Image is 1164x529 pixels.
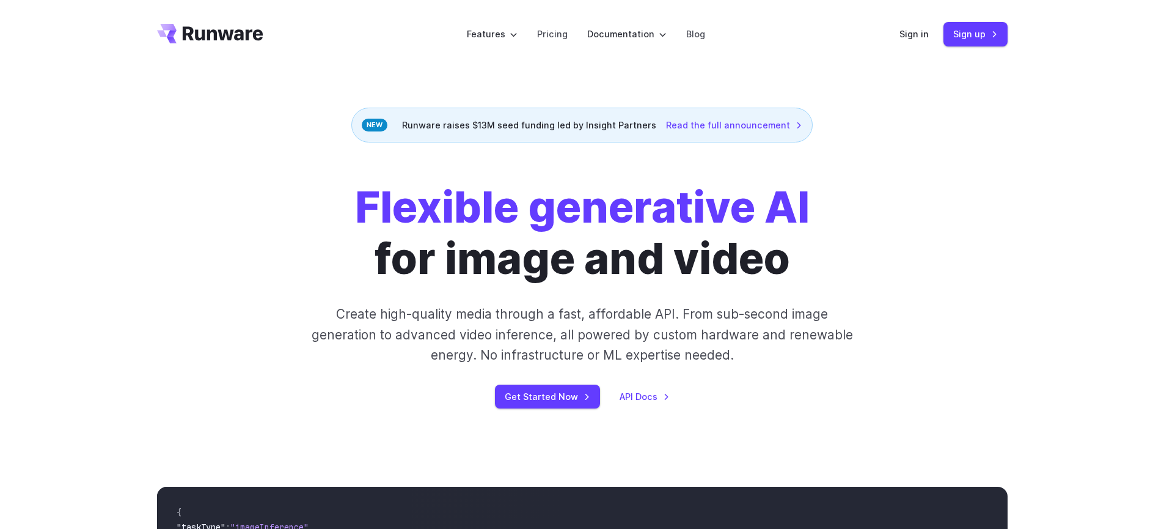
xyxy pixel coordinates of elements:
[351,108,813,142] div: Runware raises $13M seed funding led by Insight Partners
[495,385,600,409] a: Get Started Now
[467,27,518,41] label: Features
[157,24,263,43] a: Go to /
[355,182,810,284] h1: for image and video
[355,181,810,233] strong: Flexible generative AI
[943,22,1008,46] a: Sign up
[177,507,181,518] span: {
[587,27,667,41] label: Documentation
[899,27,929,41] a: Sign in
[310,304,854,365] p: Create high-quality media through a fast, affordable API. From sub-second image generation to adv...
[537,27,568,41] a: Pricing
[686,27,705,41] a: Blog
[666,118,802,132] a: Read the full announcement
[620,390,670,404] a: API Docs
